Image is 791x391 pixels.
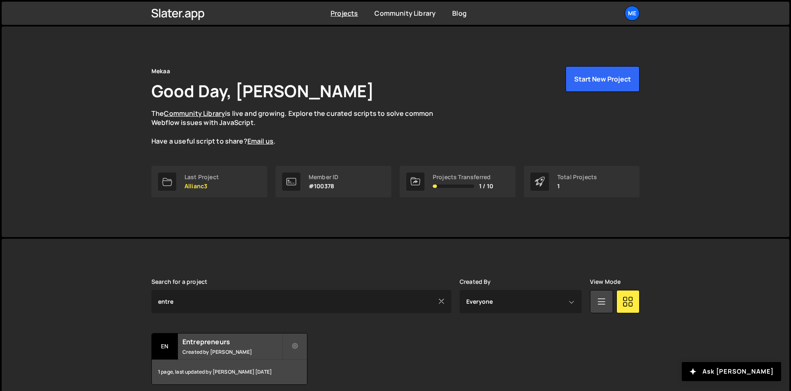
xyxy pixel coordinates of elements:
[433,174,493,180] div: Projects Transferred
[331,9,358,18] a: Projects
[151,79,374,102] h1: Good Day, [PERSON_NAME]
[590,278,621,285] label: View Mode
[151,109,449,146] p: The is live and growing. Explore the curated scripts to solve common Webflow issues with JavaScri...
[152,360,307,384] div: 1 page, last updated by [PERSON_NAME] [DATE]
[151,66,170,76] div: Mekaa
[185,183,219,190] p: Allianc3
[479,183,493,190] span: 1 / 10
[151,333,307,385] a: En Entrepreneurs Created by [PERSON_NAME] 1 page, last updated by [PERSON_NAME] [DATE]
[309,183,338,190] p: #100378
[247,137,273,146] a: Email us
[182,348,282,355] small: Created by [PERSON_NAME]
[557,174,597,180] div: Total Projects
[625,6,640,21] a: Me
[164,109,225,118] a: Community Library
[566,66,640,92] button: Start New Project
[151,290,451,313] input: Type your project...
[151,166,267,197] a: Last Project Allianc3
[152,333,178,360] div: En
[182,337,282,346] h2: Entrepreneurs
[557,183,597,190] p: 1
[682,362,781,381] button: Ask [PERSON_NAME]
[151,278,207,285] label: Search for a project
[374,9,436,18] a: Community Library
[185,174,219,180] div: Last Project
[452,9,467,18] a: Blog
[309,174,338,180] div: Member ID
[460,278,491,285] label: Created By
